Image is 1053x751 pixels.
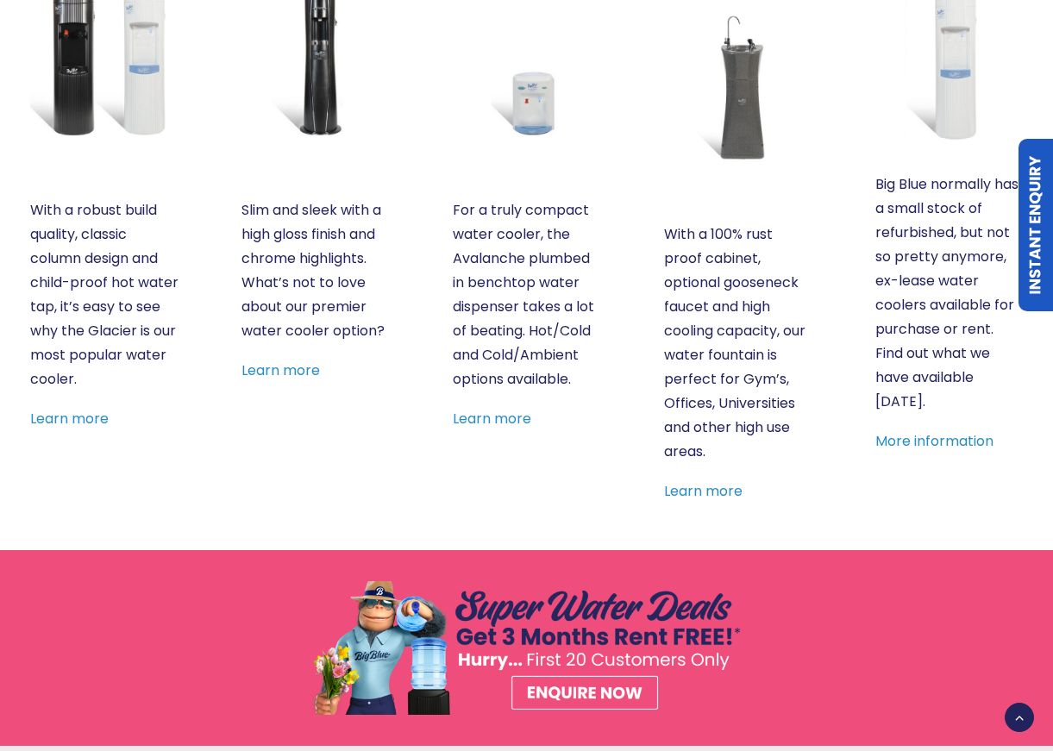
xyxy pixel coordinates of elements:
p: With a 100% rust proof cabinet, optional gooseneck faucet and high cooling capacity, our water fo... [664,222,812,464]
p: With a robust build quality, classic column design and child-proof hot water tap, it’s easy to se... [30,198,179,391]
a: Fountain [664,12,812,160]
a: Learn more [664,481,743,501]
p: Big Blue normally has a small stock of refurbished, but not so pretty anymore, ex-lease water coo... [875,172,1024,414]
a: Learn more [241,360,320,380]
a: Instant Enquiry [1019,139,1053,311]
a: More information [875,431,993,451]
iframe: Chatbot [939,637,1029,727]
a: Learn more [453,409,531,429]
p: For a truly compact water cooler, the Avalanche plumbed in benchtop water dispenser takes a lot o... [453,198,601,391]
a: SUPER SPRING DEAL – Plumbed In [310,581,744,715]
a: Learn more [30,409,109,429]
p: Slim and sleek with a high gloss finish and chrome highlights. What’s not to love about our premi... [241,198,390,343]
